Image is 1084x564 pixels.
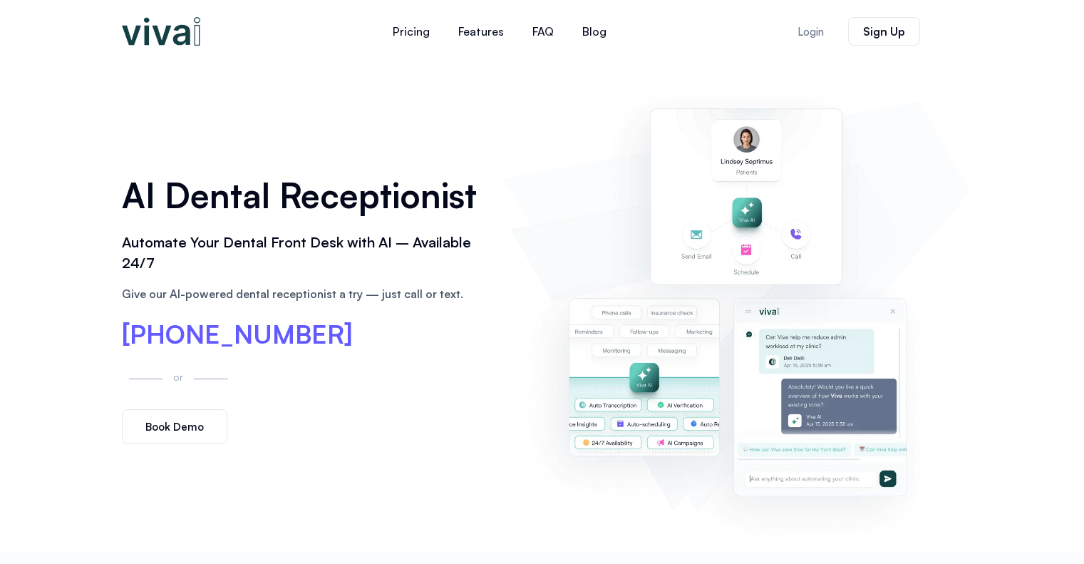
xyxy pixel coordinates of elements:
[863,26,905,37] span: Sign Up
[848,17,920,46] a: Sign Up
[293,14,706,48] nav: Menu
[145,421,204,432] span: Book Demo
[170,369,187,385] p: or
[780,18,841,46] a: Login
[568,14,621,48] a: Blog
[122,232,490,274] h2: Automate Your Dental Front Desk with AI – Available 24/7
[797,26,824,37] span: Login
[122,322,353,347] a: [PHONE_NUMBER]
[122,409,227,444] a: Book Demo
[518,14,568,48] a: FAQ
[510,77,962,538] img: AI dental receptionist dashboard – virtual receptionist dental office
[378,14,444,48] a: Pricing
[122,170,490,220] h1: AI Dental Receptionist
[122,285,490,302] p: Give our AI-powered dental receptionist a try — just call or text.
[444,14,518,48] a: Features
